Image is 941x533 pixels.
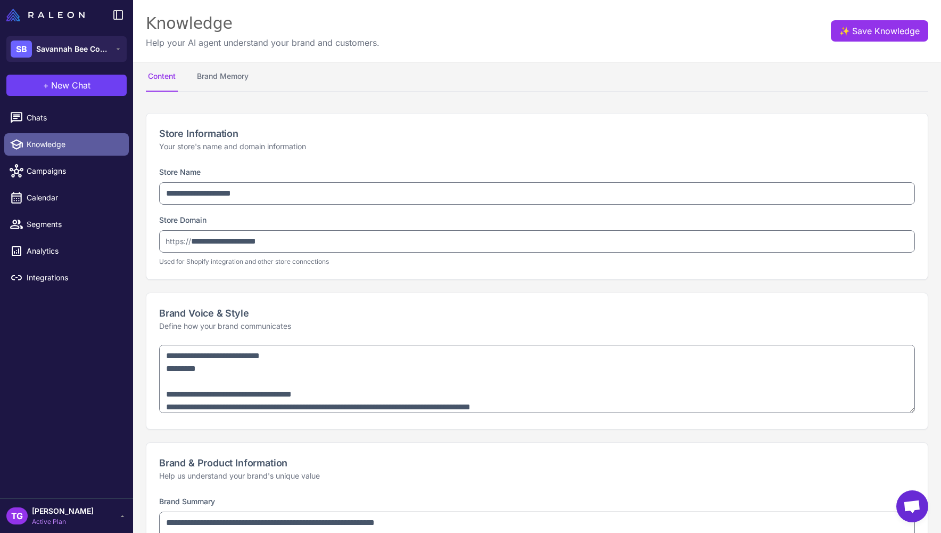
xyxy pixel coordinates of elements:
[159,167,201,176] label: Store Name
[27,245,120,257] span: Analytics
[6,36,127,62] button: SBSavannah Bee Company
[4,133,129,156] a: Knowledge
[6,75,127,96] button: +New Chat
[839,25,848,33] span: ✨
[146,13,379,34] div: Knowledge
[27,139,120,150] span: Knowledge
[159,497,215,506] label: Brand Summary
[27,112,120,124] span: Chats
[51,79,90,92] span: New Chat
[159,320,915,332] p: Define how your brand communicates
[195,62,251,92] button: Brand Memory
[159,306,915,320] h2: Brand Voice & Style
[4,107,129,129] a: Chats
[27,272,120,284] span: Integrations
[159,215,207,224] label: Store Domain
[4,240,129,262] a: Analytics
[159,470,915,482] p: Help us understand your brand's unique value
[159,141,915,152] p: Your store's name and domain information
[4,213,129,236] a: Segments
[43,79,49,92] span: +
[27,219,120,230] span: Segments
[11,41,32,58] div: SB
[27,165,120,177] span: Campaigns
[831,20,928,42] button: ✨Save Knowledge
[4,266,129,289] a: Integrations
[36,43,111,55] span: Savannah Bee Company
[896,490,928,522] a: Open chat
[27,192,120,204] span: Calendar
[146,36,379,49] p: Help your AI agent understand your brand and customers.
[159,257,915,266] p: Used for Shopify integration and other store connections
[32,505,94,517] span: [PERSON_NAME]
[4,160,129,182] a: Campaigns
[32,517,94,527] span: Active Plan
[159,126,915,141] h2: Store Information
[6,9,85,21] img: Raleon Logo
[146,62,178,92] button: Content
[4,187,129,209] a: Calendar
[6,507,28,524] div: TG
[159,456,915,470] h2: Brand & Product Information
